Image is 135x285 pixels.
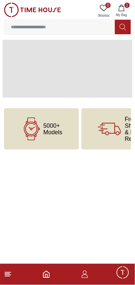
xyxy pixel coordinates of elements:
[42,271,50,278] a: Home
[113,13,130,17] span: My Bag
[96,3,112,19] a: 0Wishlist
[105,3,111,8] span: 0
[124,3,130,8] span: 1
[4,3,61,17] img: ...
[96,13,112,18] span: Wishlist
[116,266,130,280] div: Chat Widget
[43,122,62,136] span: 5000+ Models
[112,3,131,19] button: 1My Bag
